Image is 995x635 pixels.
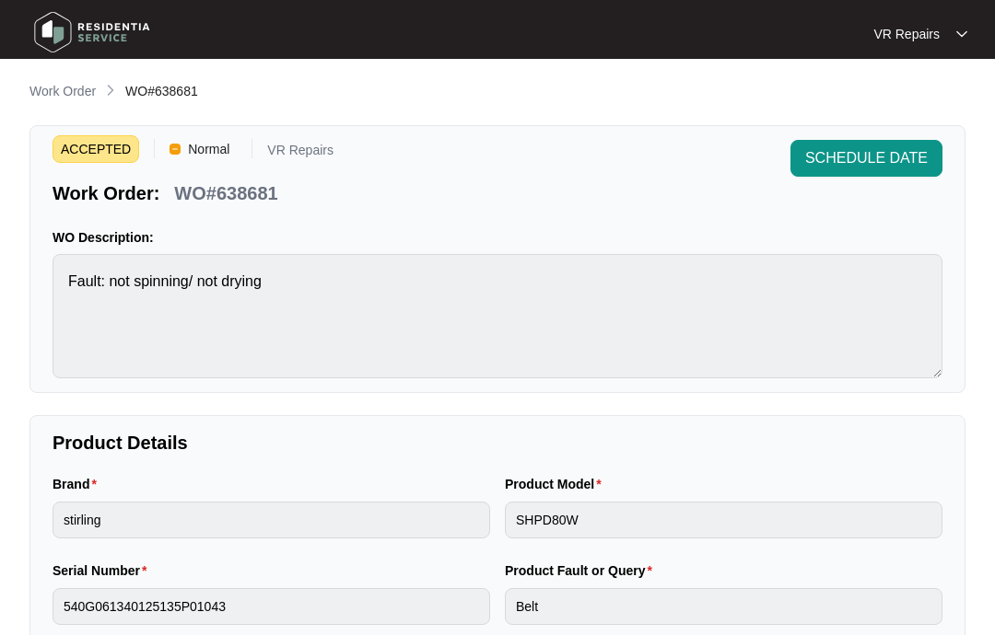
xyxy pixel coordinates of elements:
[53,475,104,493] label: Brand
[53,561,154,580] label: Serial Number
[53,502,490,538] input: Brand
[174,180,277,206] p: WO#638681
[26,82,99,102] a: Work Order
[53,180,159,206] p: Work Order:
[53,254,942,378] textarea: Fault: not spinning/ not drying
[53,135,139,163] span: ACCEPTED
[505,588,942,625] input: Product Fault or Query
[956,29,967,39] img: dropdown arrow
[28,5,157,60] img: residentia service logo
[53,588,490,625] input: Serial Number
[53,228,942,247] p: WO Description:
[53,430,942,456] p: Product Details
[505,502,942,538] input: Product Model
[505,475,609,493] label: Product Model
[125,84,198,98] span: WO#638681
[790,140,942,177] button: SCHEDULE DATE
[505,561,660,580] label: Product Fault or Query
[181,135,237,163] span: Normal
[267,144,334,163] p: VR Repairs
[805,147,928,169] span: SCHEDULE DATE
[103,83,118,98] img: chevron-right
[170,144,181,155] img: Vercel Logo
[29,82,96,100] p: Work Order
[873,25,940,43] p: VR Repairs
